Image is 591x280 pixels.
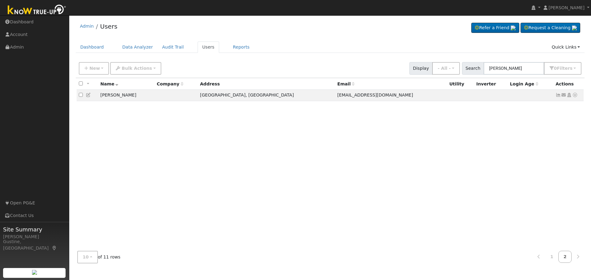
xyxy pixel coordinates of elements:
button: New [79,62,109,75]
div: Utility [449,81,472,87]
img: Know True-Up [5,3,69,17]
a: Reports [228,41,254,53]
span: [EMAIL_ADDRESS][DOMAIN_NAME] [337,93,413,97]
a: Login As [566,93,572,97]
a: Other actions [572,92,578,98]
a: ltiedeman@mac.com [561,92,567,98]
span: Display [409,62,432,75]
a: 1 [545,251,559,263]
span: s [570,66,572,71]
span: Search [462,62,484,75]
span: Email [337,81,355,86]
button: 0Filters [544,62,581,75]
img: retrieve [511,26,516,30]
a: Audit Trail [158,41,188,53]
input: Search [484,62,544,75]
div: Address [200,81,333,87]
a: Dashboard [76,41,109,53]
span: Days since last login [510,81,538,86]
a: Not connected [556,93,561,97]
a: Edit User [86,93,91,97]
div: [PERSON_NAME] [3,234,66,240]
span: [PERSON_NAME] [549,5,585,10]
div: Gustine, [GEOGRAPHIC_DATA] [3,239,66,251]
a: 2 [558,251,572,263]
td: [GEOGRAPHIC_DATA], [GEOGRAPHIC_DATA] [198,90,335,101]
a: Users [198,41,219,53]
td: [PERSON_NAME] [98,90,155,101]
div: Actions [556,81,581,87]
span: Company name [157,81,183,86]
div: Inverter [476,81,505,87]
a: Refer a Friend [471,23,519,33]
a: Map [52,246,57,250]
a: Request a Cleaning [521,23,580,33]
span: Name [100,81,119,86]
a: Data Analyzer [118,41,158,53]
span: 10 [83,254,89,259]
span: Site Summary [3,225,66,234]
a: Quick Links [547,41,585,53]
button: - All - [432,62,460,75]
span: of 11 rows [77,251,121,263]
img: retrieve [572,26,577,30]
button: Bulk Actions [110,62,161,75]
span: New [89,66,100,71]
span: Filter [557,66,573,71]
span: Bulk Actions [122,66,152,71]
img: retrieve [32,270,37,275]
a: Users [100,23,117,30]
a: Admin [80,24,94,29]
button: 10 [77,251,98,263]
